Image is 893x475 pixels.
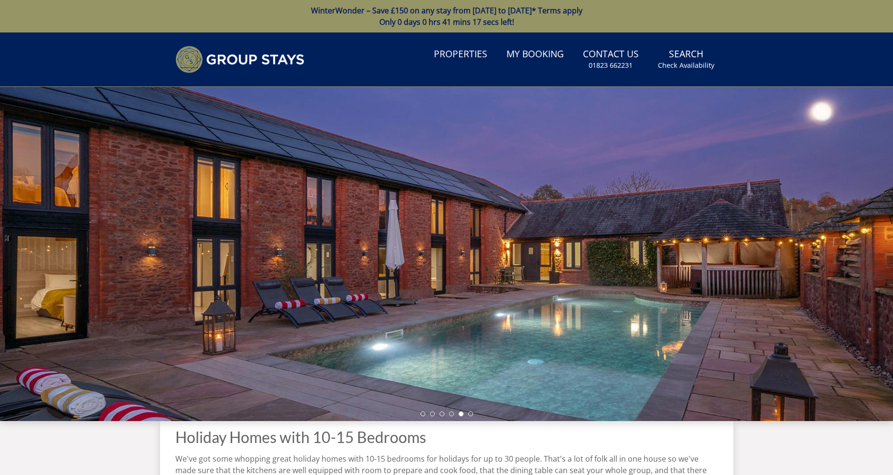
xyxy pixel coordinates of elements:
h1: Holiday Homes with 10-15 Bedrooms [175,429,718,445]
a: SearchCheck Availability [654,44,718,75]
small: 01823 662231 [589,61,633,70]
img: Group Stays [175,46,304,73]
span: Only 0 days 0 hrs 41 mins 17 secs left! [379,17,514,27]
a: Contact Us01823 662231 [579,44,643,75]
small: Check Availability [658,61,714,70]
a: Properties [430,44,491,65]
a: My Booking [503,44,568,65]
